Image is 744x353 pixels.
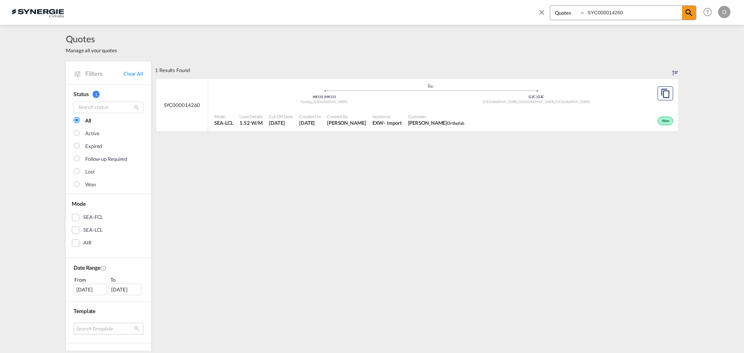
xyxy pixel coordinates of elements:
[384,119,401,126] div: - import
[554,100,555,104] span: ,
[12,3,64,21] img: 1f56c880d42311ef80fc7dca854c8e59.png
[426,84,435,88] md-icon: assets/icons/custom/ship-fill.svg
[134,105,139,110] md-icon: icon-magnify
[74,90,143,98] div: Status 1
[408,114,465,119] span: Customer
[269,119,293,126] span: 22 Aug 2025
[718,6,730,18] div: O
[155,62,190,79] div: 1 Results Found
[66,33,117,45] span: Quotes
[83,239,91,247] div: AIR
[214,114,233,119] span: Mode
[372,119,402,126] div: EXW import
[83,226,103,234] div: SEA-LCL
[658,117,673,125] div: Won
[537,5,550,24] span: icon-close
[325,95,336,99] span: HK111
[313,100,348,104] span: [GEOGRAPHIC_DATA]
[85,181,96,189] div: Won
[164,102,200,108] span: SYC000014260
[684,8,694,17] md-icon: icon-magnify
[682,6,696,20] span: icon-magnify
[658,86,673,100] button: Copy Quote
[239,114,263,119] span: Load Details
[239,120,262,126] span: 1.52 W/M
[72,239,145,247] md-checkbox: AIR
[537,95,544,99] span: G2C
[301,100,312,104] span: Fanling
[537,8,546,16] md-icon: icon-close
[85,168,95,176] div: Lost
[72,226,145,234] md-checkbox: SEA-LCL
[701,5,714,19] span: Help
[72,200,86,207] span: Mode
[72,214,145,221] md-checkbox: SEA-FCL
[66,47,117,54] span: Manage all your quotes
[85,130,99,138] div: Active
[74,284,107,295] div: [DATE]
[85,117,91,125] div: All
[327,119,366,126] span: Karen Mercier
[108,284,141,295] div: [DATE]
[74,308,95,314] span: Template
[110,276,144,284] div: To
[661,89,670,98] md-icon: assets/icons/custom/copyQuote.svg
[74,264,100,271] span: Date Range
[299,119,321,126] span: 22 Aug 2025
[93,91,100,98] span: 1
[74,276,143,295] span: From To [DATE][DATE]
[327,114,366,119] span: Created By
[555,100,590,104] span: [GEOGRAPHIC_DATA]
[529,95,537,99] span: G2C
[447,121,464,126] span: Orthofab
[701,5,718,19] div: Help
[372,119,384,126] div: EXW
[536,95,537,99] span: |
[156,79,678,132] div: SYC000014260 assets/icons/custom/ship-fill.svgassets/icons/custom/roll-o-plane.svgOrigin Hong Kon...
[85,155,127,163] div: Follow-up Required
[586,6,682,19] input: Enter Quotation Number
[313,95,325,99] span: HK111
[299,114,321,119] span: Created On
[214,119,233,126] span: SEA-LCL
[672,62,678,79] div: Sort by: Created On
[74,276,108,284] div: From
[483,100,555,104] span: [GEOGRAPHIC_DATA], [GEOGRAPHIC_DATA]
[269,114,293,119] span: Cut Off Date
[324,95,325,99] span: |
[312,100,313,104] span: ,
[100,265,107,271] md-icon: Created On
[74,91,88,97] span: Status
[124,70,143,77] a: Clear All
[85,69,124,78] span: Filters
[372,114,402,119] span: Incoterms
[408,119,465,126] span: Maurice Lecuyer Orthofab
[85,143,102,150] div: Expired
[74,102,143,113] input: Search status
[83,214,103,221] div: SEA-FCL
[662,119,671,124] span: Won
